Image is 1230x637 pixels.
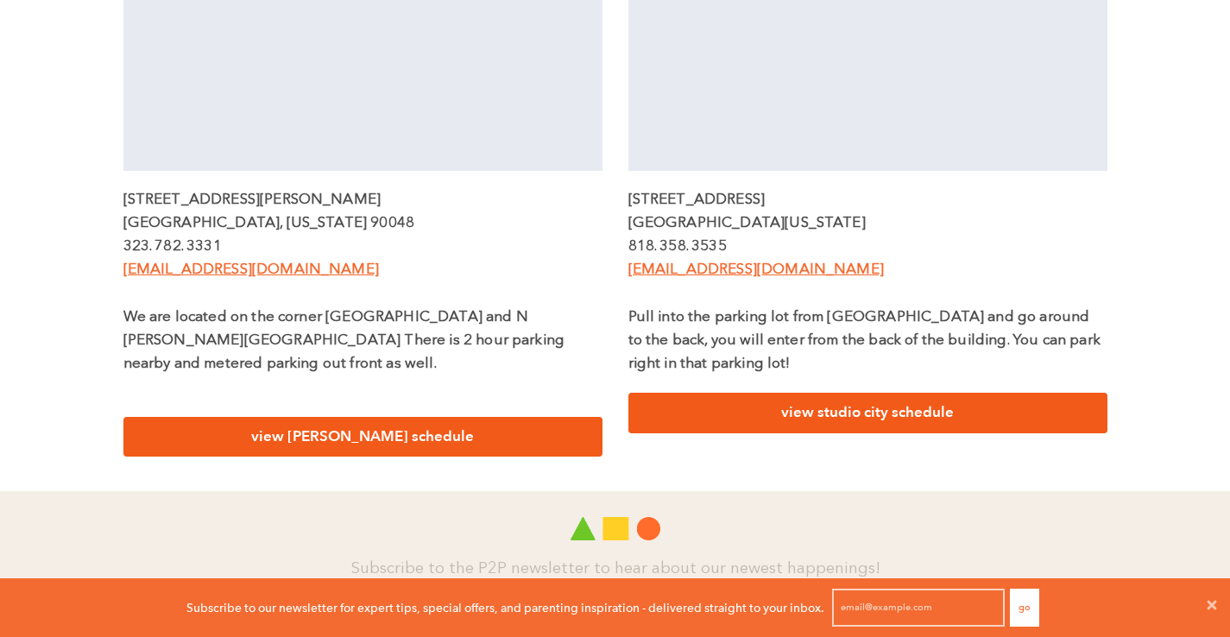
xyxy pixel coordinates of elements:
p: We are located on the corner [GEOGRAPHIC_DATA] and N [PERSON_NAME][GEOGRAPHIC_DATA] There is 2 ho... [123,306,602,376]
input: email@example.com [832,589,1005,627]
h4: Subscribe to the P2P newsletter to hear about our newest happenings! [106,558,1125,583]
p: [GEOGRAPHIC_DATA], [US_STATE] 90048 [123,211,602,235]
a: view studio city schedule [628,393,1107,433]
p: Pull into the parking lot from [GEOGRAPHIC_DATA] and go around to the back, you will enter from t... [628,306,1107,376]
p: 818. 358. 3535 [628,235,1107,258]
a: [EMAIL_ADDRESS][DOMAIN_NAME] [628,262,884,277]
p: [STREET_ADDRESS] [628,188,1107,211]
a: [EMAIL_ADDRESS][DOMAIN_NAME] [123,262,379,277]
p: [GEOGRAPHIC_DATA][US_STATE] [628,211,1107,235]
p: [STREET_ADDRESS][PERSON_NAME] [123,188,602,211]
button: Go [1010,589,1039,627]
p: Subscribe to our newsletter for expert tips, special offers, and parenting inspiration - delivere... [186,598,824,617]
a: view [PERSON_NAME] schedule [123,417,602,457]
img: Play 2 Progress logo [571,517,660,540]
p: 323. 782. 3331 [123,235,602,258]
